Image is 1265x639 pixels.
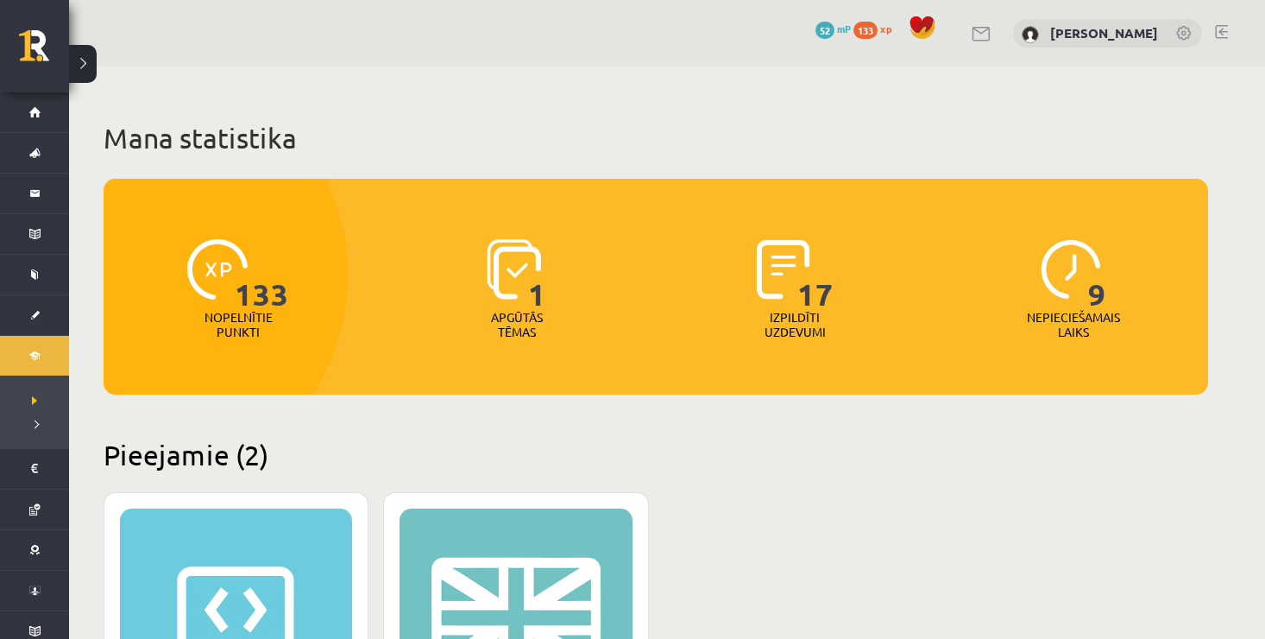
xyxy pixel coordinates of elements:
[837,22,851,35] span: mP
[1027,310,1120,339] p: Nepieciešamais laiks
[1041,239,1101,300] img: icon-clock-7be60019b62300814b6bd22b8e044499b485619524d84068768e800edab66f18.svg
[19,30,69,73] a: Rīgas 1. Tālmācības vidusskola
[104,438,1208,471] h2: Pieejamie (2)
[1050,24,1158,41] a: [PERSON_NAME]
[757,239,810,300] img: icon-completed-tasks-ad58ae20a441b2904462921112bc710f1caf180af7a3daa7317a5a94f2d26646.svg
[187,239,248,300] img: icon-xp-0682a9bc20223a9ccc6f5883a126b849a74cddfe5390d2b41b4391c66f2066e7.svg
[104,121,1208,155] h1: Mana statistika
[815,22,834,39] span: 52
[1088,239,1106,310] span: 9
[528,239,546,310] span: 1
[761,310,828,339] p: Izpildīti uzdevumi
[797,239,834,310] span: 17
[1022,26,1039,43] img: Megija Saikovska
[853,22,900,35] a: 133 xp
[205,310,273,339] p: Nopelnītie punkti
[235,239,289,310] span: 133
[487,239,541,300] img: icon-learned-topics-4a711ccc23c960034f471b6e78daf4a3bad4a20eaf4de84257b87e66633f6470.svg
[853,22,878,39] span: 133
[815,22,851,35] a: 52 mP
[483,310,551,339] p: Apgūtās tēmas
[880,22,891,35] span: xp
